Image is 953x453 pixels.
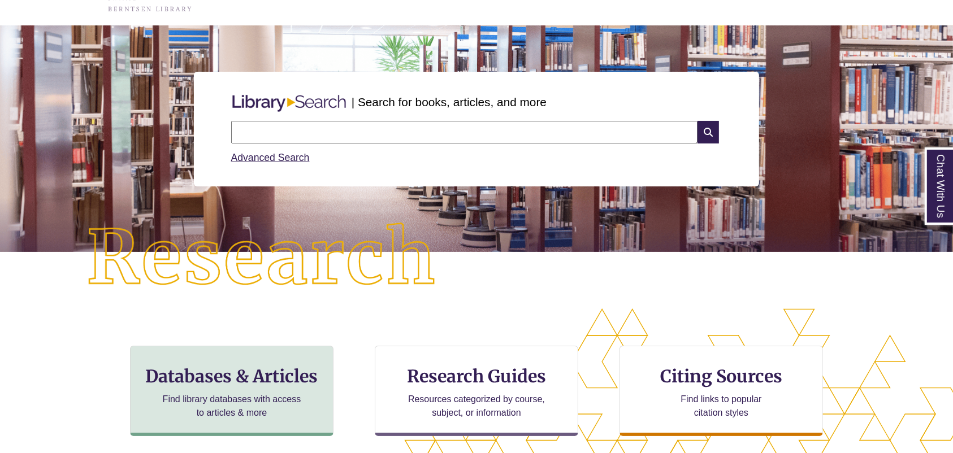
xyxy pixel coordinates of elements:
[652,365,790,387] h3: Citing Sources
[231,152,310,163] a: Advanced Search
[620,346,823,436] a: Citing Sources Find links to popular citation styles
[384,365,569,387] h3: Research Guides
[375,346,578,436] a: Research Guides Resources categorized by course, subject, or information
[666,393,777,420] p: Find links to popular citation styles
[47,184,476,333] img: Research
[698,121,719,143] i: Search
[352,93,547,111] p: | Search for books, articles, and more
[403,393,551,420] p: Resources categorized by course, subject, or information
[140,365,324,387] h3: Databases & Articles
[158,393,306,420] p: Find library databases with access to articles & more
[227,90,352,116] img: Libary Search
[130,346,333,436] a: Databases & Articles Find library databases with access to articles & more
